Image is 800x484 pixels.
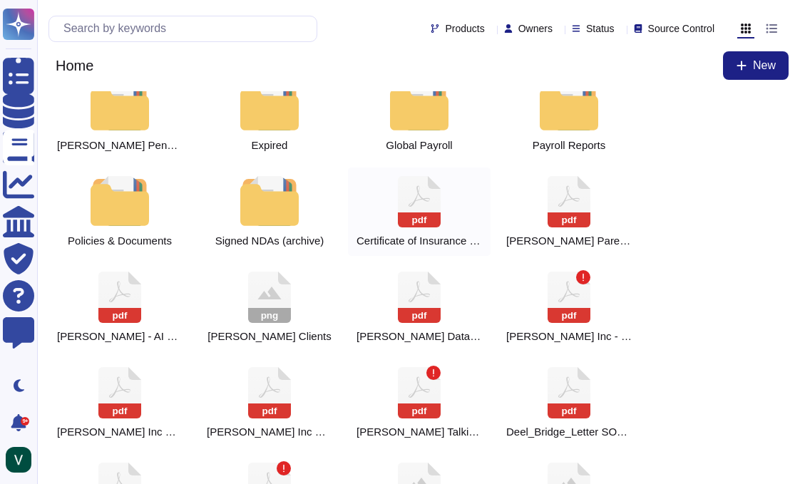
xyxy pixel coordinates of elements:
[586,24,615,34] span: Status
[506,330,632,343] span: Deel Inc - Bank Account Confirmation.pdf
[21,417,29,426] div: 9+
[518,24,553,34] span: Owners
[506,235,632,247] span: Deel - Organization Chart .pptx.pdf
[357,235,482,247] span: COI Deel Inc 2025.pdf
[506,426,632,438] span: Deel_Bridge_Letter SOC 1 - 30_June_2025.pdf
[56,16,317,41] input: Search by keywords
[357,426,482,438] span: Deel PR Talking Points.pdf
[207,426,332,438] span: Deel Inc Credit Check 2025.pdf
[57,426,183,438] span: Deel Inc Certificate of Incumbency May 2024 (3).pdf
[648,24,714,34] span: Source Control
[68,235,172,247] span: Policies & Documents
[357,330,482,343] span: Deel Data Sub-Processors_LIVE.pdf
[723,51,789,80] button: New
[57,330,183,343] span: DEEL AI - AI Governance and Compliance Documentation (4).pdf
[445,24,484,34] span: Products
[3,444,41,475] button: user
[6,447,31,473] img: user
[57,139,183,152] span: Deel Penetration Testing Attestation Letter
[533,139,606,152] span: Payroll Reports
[753,60,776,71] span: New
[215,235,324,247] span: Signed NDAs (archive)
[207,330,331,343] span: Deel Clients.png
[252,139,288,152] span: Expired
[386,139,452,152] span: Global Payroll
[48,55,101,76] span: Home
